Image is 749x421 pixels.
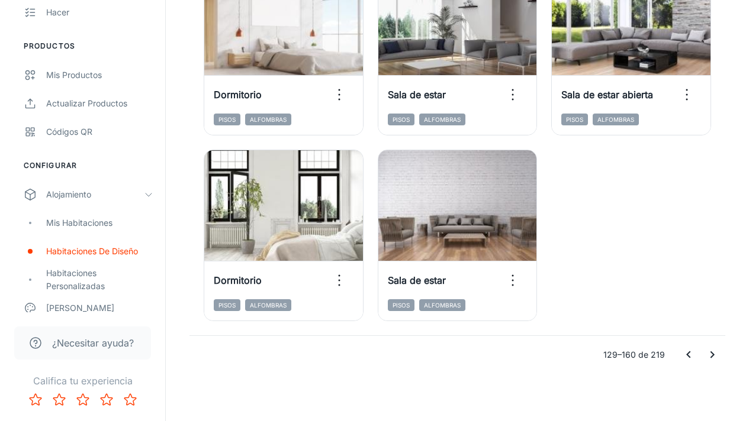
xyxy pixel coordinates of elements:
[218,302,236,309] font: Pisos
[566,116,583,123] font: Pisos
[561,89,653,101] font: Sala de estar abierta
[95,388,118,412] button: Califica 4 estrellas
[393,302,410,309] font: Pisos
[46,70,102,80] font: Mis productos
[46,189,91,199] font: Alojamiento
[214,274,262,286] font: Dormitorio
[46,7,69,17] font: Hacer
[46,303,114,313] font: [PERSON_NAME]
[46,246,138,256] font: Habitaciones de diseño
[47,388,71,412] button: Calificar 2 estrellas
[388,89,446,101] font: Sala de estar
[424,302,461,309] font: Alfombras
[393,116,410,123] font: Pisos
[250,302,287,309] font: Alfombras
[214,89,262,101] font: Dormitorio
[52,337,134,349] font: ¿Necesitar ayuda?
[700,343,724,367] button: Ir a la página siguiente
[24,161,77,170] font: Configurar
[46,218,112,228] font: Mis habitaciones
[24,41,75,50] font: Productos
[46,127,92,137] font: Códigos QR
[218,116,236,123] font: Pisos
[597,116,634,123] font: Alfombras
[118,388,142,412] button: Calificar 5 estrellas
[388,274,446,286] font: Sala de estar
[250,116,287,123] font: Alfombras
[33,375,133,387] font: Califica tu experiencia
[677,343,700,367] button: Ir a la página anterior
[603,349,665,360] font: 129–160 de 219
[46,268,105,291] font: Habitaciones personalizadas
[46,98,127,108] font: Actualizar productos
[424,116,461,123] font: Alfombras
[24,388,47,412] button: Califica 1 estrella
[71,388,95,412] button: Calificar 3 estrellas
